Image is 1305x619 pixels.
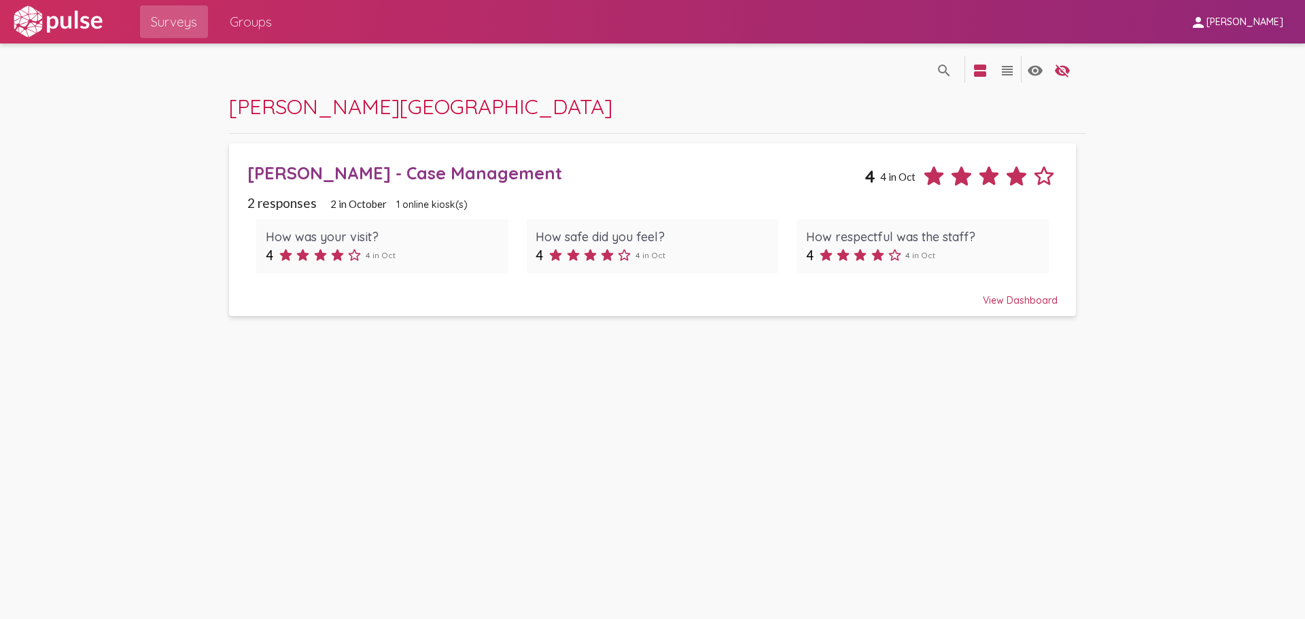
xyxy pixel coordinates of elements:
[219,5,283,38] a: Groups
[636,250,665,260] span: 4 in Oct
[1190,14,1206,31] mat-icon: person
[999,63,1015,79] mat-icon: language
[880,171,916,183] span: 4 in Oct
[151,10,197,34] span: Surveys
[229,143,1076,316] a: [PERSON_NAME] - Case Management44 in Oct2 responses2 in October1 online kiosk(s)How was your visi...
[936,63,952,79] mat-icon: language
[806,247,814,264] span: 4
[1027,63,1043,79] mat-icon: language
[11,5,105,39] img: white-logo.svg
[930,56,958,83] button: language
[972,63,988,79] mat-icon: language
[905,250,935,260] span: 4 in Oct
[396,198,468,211] span: 1 online kiosk(s)
[266,247,273,264] span: 4
[266,229,499,245] div: How was your visit?
[230,10,272,34] span: Groups
[140,5,208,38] a: Surveys
[865,166,875,187] span: 4
[994,56,1021,83] button: language
[1179,9,1294,34] button: [PERSON_NAME]
[229,93,612,120] span: [PERSON_NAME][GEOGRAPHIC_DATA]
[247,282,1058,306] div: View Dashboard
[366,250,396,260] span: 4 in Oct
[536,247,543,264] span: 4
[247,195,317,211] span: 2 responses
[1049,56,1076,83] button: language
[1206,16,1283,29] span: [PERSON_NAME]
[536,229,769,245] div: How safe did you feel?
[1054,63,1071,79] mat-icon: language
[247,162,865,183] div: [PERSON_NAME] - Case Management
[1022,56,1049,83] button: language
[330,198,387,210] span: 2 in October
[806,229,1039,245] div: How respectful was the staff?
[967,56,994,83] button: language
